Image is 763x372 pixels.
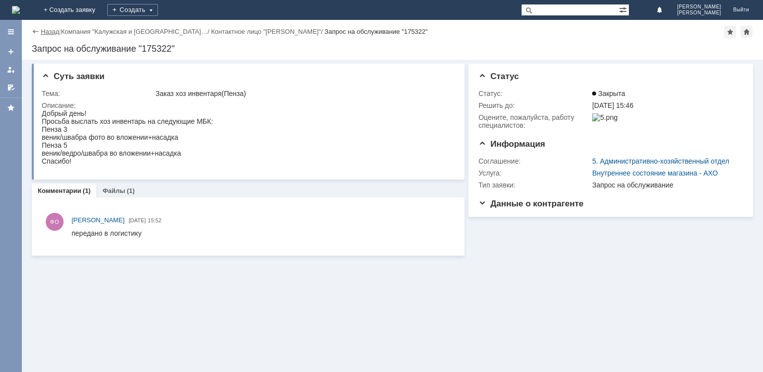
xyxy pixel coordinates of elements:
a: Контактное лицо "[PERSON_NAME]" [211,28,321,35]
span: Информация [478,139,545,149]
a: 5. Административно-хозяйственный отдел [592,157,729,165]
span: [PERSON_NAME] [677,4,721,10]
div: / [61,28,211,35]
div: Тип заявки: [478,181,590,189]
div: Добавить в избранное [724,26,736,38]
div: Тема: [42,90,153,97]
span: 15:52 [148,217,162,223]
div: (1) [127,187,135,194]
span: [DATE] [129,217,146,223]
div: Запрос на обслуживание [592,181,738,189]
a: Перейти на домашнюю страницу [12,6,20,14]
div: Статус: [478,90,590,97]
a: Комментарии [38,187,81,194]
div: Описание: [42,101,453,109]
div: Сделать домашней страницей [741,26,753,38]
img: 5.png [592,113,617,121]
span: Статус [478,72,519,81]
span: Расширенный поиск [619,4,629,14]
span: Суть заявки [42,72,104,81]
a: Создать заявку [3,44,19,60]
span: [PERSON_NAME] [677,10,721,16]
div: (1) [83,187,91,194]
span: [PERSON_NAME] [72,216,125,224]
a: Компания "Калужская и [GEOGRAPHIC_DATA]… [61,28,208,35]
a: Мои согласования [3,80,19,95]
div: / [211,28,324,35]
div: Oцените, пожалуйста, работу специалистов: [478,113,590,129]
a: Мои заявки [3,62,19,78]
div: Создать [107,4,158,16]
a: [PERSON_NAME] [72,215,125,225]
div: Соглашение: [478,157,590,165]
div: | [59,27,61,35]
div: Запрос на обслуживание "175322" [324,28,428,35]
img: logo [12,6,20,14]
a: Внутреннее состояние магазина - АХО [592,169,718,177]
span: [DATE] 15:46 [592,101,633,109]
a: Назад [41,28,59,35]
div: Запрос на обслуживание "175322" [32,44,753,54]
span: Данные о контрагенте [478,199,584,208]
div: Заказ хоз инвентаря(Пенза) [155,90,451,97]
a: Файлы [102,187,125,194]
div: Решить до: [478,101,590,109]
div: Услуга: [478,169,590,177]
span: Закрыта [592,90,625,97]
